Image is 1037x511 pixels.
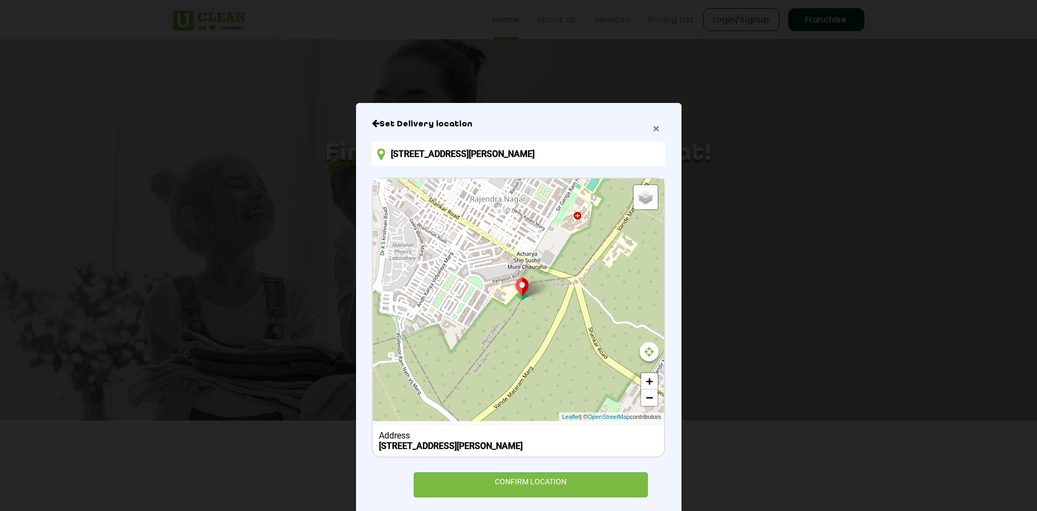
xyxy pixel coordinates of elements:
b: [STREET_ADDRESS][PERSON_NAME] [379,441,523,451]
a: Leaflet [562,412,580,422]
a: Layers [634,185,658,209]
div: CONFIRM LOCATION [414,472,648,497]
div: | © contributors [559,412,664,422]
a: Zoom out [641,390,658,406]
input: Enter location [372,142,665,166]
span: × [653,122,659,135]
button: Close [653,123,659,134]
div: Address [379,430,658,441]
a: OpenStreetMap [587,412,630,422]
h6: Close [372,119,665,130]
a: Zoom in [641,373,658,390]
